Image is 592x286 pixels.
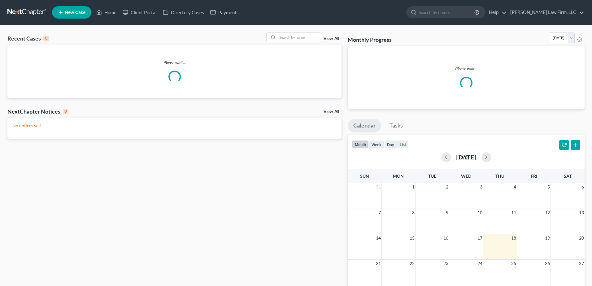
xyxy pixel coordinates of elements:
[43,36,49,41] div: 0
[409,234,415,242] span: 15
[419,6,475,18] input: Search by name...
[93,7,120,18] a: Home
[12,123,337,129] p: No notices yet!
[495,173,504,179] span: Thu
[352,140,369,149] button: month
[411,209,415,216] span: 8
[477,209,483,216] span: 10
[207,7,242,18] a: Payments
[384,119,408,132] a: Tasks
[378,209,381,216] span: 7
[443,234,449,242] span: 16
[7,59,342,66] p: Please wait...
[544,260,551,267] span: 26
[375,183,381,191] span: 31
[507,7,584,18] a: [PERSON_NAME] Law Firm, LLC
[443,260,449,267] span: 23
[360,173,369,179] span: Sun
[511,234,517,242] span: 18
[384,140,397,149] button: day
[65,10,85,15] span: New Case
[348,36,392,43] h3: Monthly Progress
[393,173,404,179] span: Mon
[564,173,572,179] span: Sat
[456,154,477,160] h2: [DATE]
[477,260,483,267] span: 24
[375,260,381,267] span: 21
[353,66,580,72] p: Please wait...
[324,110,339,114] a: View All
[461,173,471,179] span: Wed
[411,183,415,191] span: 1
[477,234,483,242] span: 17
[375,234,381,242] span: 14
[578,260,585,267] span: 27
[511,209,517,216] span: 11
[511,260,517,267] span: 25
[324,37,339,41] a: View All
[479,183,483,191] span: 3
[445,209,449,216] span: 9
[7,35,49,42] div: Recent Cases
[369,140,384,149] button: week
[544,234,551,242] span: 19
[578,209,585,216] span: 13
[277,33,321,42] input: Search by name...
[409,260,415,267] span: 22
[544,209,551,216] span: 12
[547,183,551,191] span: 5
[581,183,585,191] span: 6
[486,7,507,18] a: Help
[531,173,537,179] span: Fri
[7,108,68,115] div: NextChapter Notices
[578,234,585,242] span: 20
[397,140,409,149] button: list
[160,7,207,18] a: Directory Cases
[63,109,68,114] div: 0
[120,7,160,18] a: Client Portal
[513,183,517,191] span: 4
[428,173,436,179] span: Tue
[348,119,381,132] a: Calendar
[445,183,449,191] span: 2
